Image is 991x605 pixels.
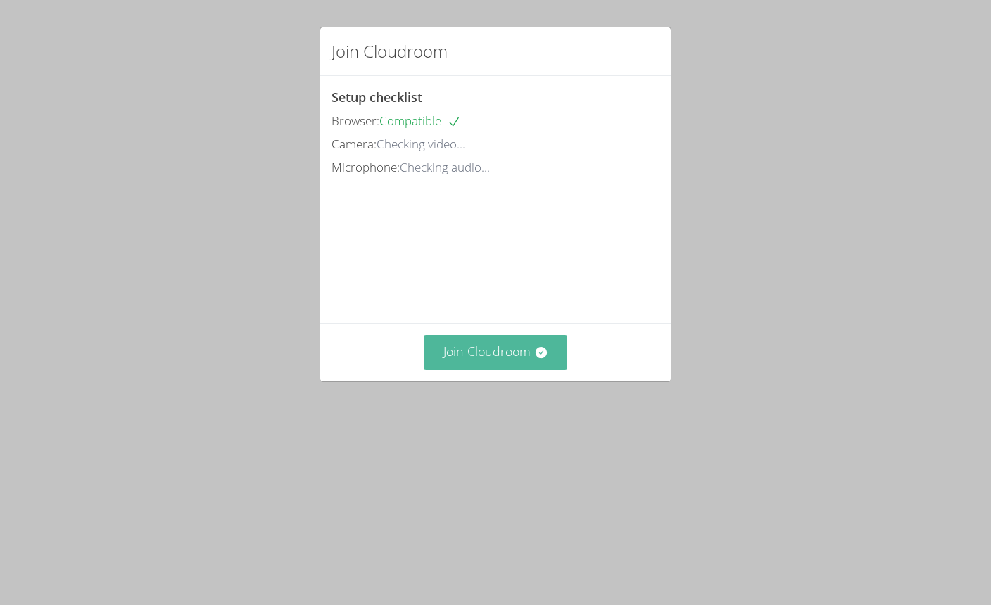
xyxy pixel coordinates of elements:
button: Join Cloudroom [424,335,568,369]
span: Compatible [379,113,461,129]
span: Setup checklist [332,89,422,106]
span: Microphone: [332,159,400,175]
span: Checking video... [377,136,465,152]
span: Camera: [332,136,377,152]
span: Browser: [332,113,379,129]
h2: Join Cloudroom [332,39,448,64]
span: Checking audio... [400,159,490,175]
